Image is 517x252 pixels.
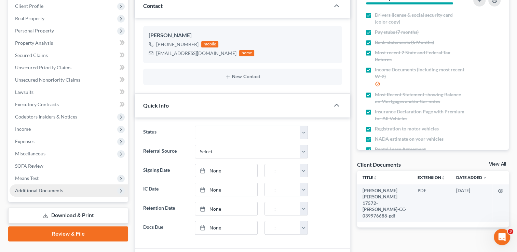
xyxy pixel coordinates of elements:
span: Miscellaneous [15,151,45,156]
label: IC Date [140,183,191,196]
span: Executory Contracts [15,101,59,107]
span: Real Property [15,15,44,21]
a: Property Analysis [10,37,128,49]
span: Registration to motor vehicles [375,125,439,132]
span: Additional Documents [15,187,63,193]
span: Personal Property [15,28,54,33]
a: SOFA Review [10,160,128,172]
span: Most Recent Statement showing Balance on Mortgages and/or Car notes [375,91,465,105]
label: Docs Due [140,221,191,235]
button: New Contact [149,74,337,80]
a: Unsecured Nonpriority Claims [10,74,128,86]
span: Insurance Declaration Page with Premium for All Vehicles [375,108,465,122]
span: Unsecured Nonpriority Claims [15,77,80,83]
span: Bank statements (6 Months) [375,39,434,46]
span: Income [15,126,31,132]
span: Client Profile [15,3,43,9]
input: -- : -- [265,183,300,196]
a: Unsecured Priority Claims [10,61,128,74]
div: [PHONE_NUMBER] [156,41,199,48]
span: 3 [508,229,513,234]
div: Client Documents [357,161,401,168]
i: expand_more [483,176,487,180]
a: None [195,183,258,196]
input: -- : -- [265,221,300,234]
span: Means Test [15,175,39,181]
a: None [195,202,258,215]
a: Review & File [8,226,128,241]
a: Download & Print [8,208,128,224]
a: Lawsuits [10,86,128,98]
label: Referral Source [140,145,191,158]
input: -- : -- [265,202,300,215]
label: Retention Date [140,202,191,215]
span: Most recent 2 State and Federal Tax Returns [375,49,465,63]
td: [DATE] [451,184,492,222]
span: Pay stubs (7 months) [375,29,419,36]
a: Executory Contracts [10,98,128,111]
span: Quick Info [143,102,169,109]
span: Income Documents (Including most recent W-2) [375,66,465,80]
i: unfold_more [373,176,377,180]
span: Unsecured Priority Claims [15,65,71,70]
a: None [195,164,258,177]
td: [PERSON_NAME] [PERSON_NAME] 17572-[PERSON_NAME]-CC-039976688-pdf [357,184,412,222]
iframe: Intercom live chat [494,229,510,245]
span: SOFA Review [15,163,43,169]
div: [EMAIL_ADDRESS][DOMAIN_NAME] [156,50,236,57]
div: home [239,50,254,56]
span: NADA estimate on your vehicles [375,136,444,142]
span: Secured Claims [15,52,48,58]
a: Secured Claims [10,49,128,61]
a: View All [489,162,506,167]
label: Status [140,126,191,139]
span: Contact [143,2,163,9]
span: Rental Lease Agreement [375,146,426,153]
div: mobile [201,41,218,47]
a: Titleunfold_more [363,175,377,180]
input: -- : -- [265,164,300,177]
a: Extensionunfold_more [418,175,445,180]
div: [PERSON_NAME] [149,31,337,40]
span: Expenses [15,138,35,144]
i: unfold_more [441,176,445,180]
a: Date Added expand_more [456,175,487,180]
label: Signing Date [140,164,191,178]
td: PDF [412,184,451,222]
span: Property Analysis [15,40,53,46]
span: Codebtors Insiders & Notices [15,114,77,120]
span: Drivers license & social security card (color copy) [375,12,465,25]
span: Lawsuits [15,89,33,95]
a: None [195,221,258,234]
